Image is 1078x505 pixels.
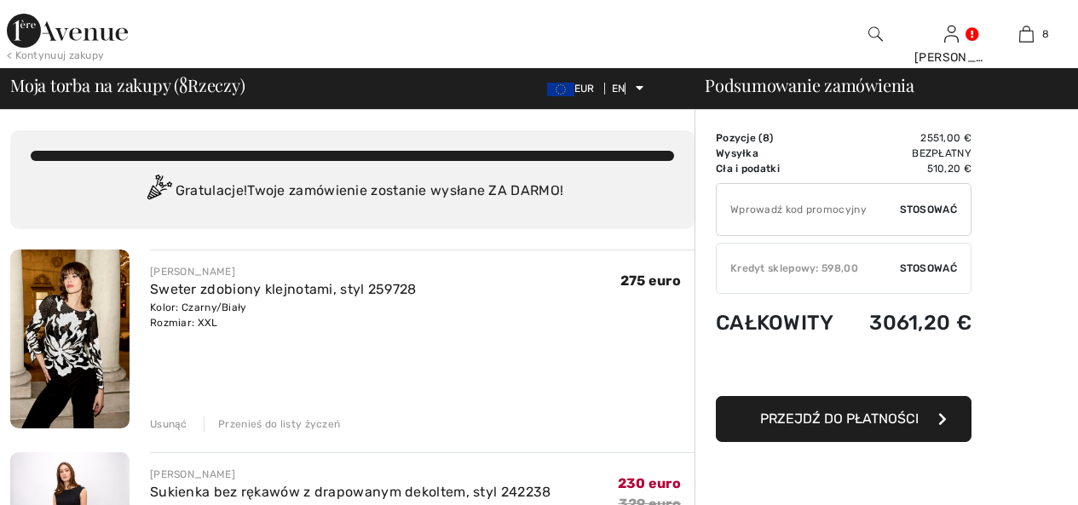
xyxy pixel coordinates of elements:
font: 8 [179,68,187,98]
img: Euro [547,83,574,96]
font: Całkowity [716,311,834,335]
font: Pozycje ( [716,132,763,144]
font: EUR [574,83,595,95]
font: 3061,20 € [869,311,971,335]
font: Przenieś do listy życzeń [218,418,340,430]
font: Moja torba na zakupy ( [10,73,179,96]
img: Moja torba [1019,24,1034,44]
font: [PERSON_NAME] [150,468,235,480]
font: Rzeczy) [187,73,245,96]
font: Twoje zamówienie zostanie wysłane ZA DARMO! [247,182,563,198]
button: Przejdź do płatności [716,396,971,442]
a: Zalogować się [944,26,959,42]
img: wyszukaj na stronie internetowej [868,24,883,44]
font: < Kontynuuj zakupy [7,49,104,61]
font: 2551,00 € [920,132,971,144]
a: Sukienka bez rękawów z drapowanym dekoltem, styl 242238 [150,484,551,500]
img: Congratulation2.svg [141,175,176,209]
font: Gratulacje! [176,182,247,198]
font: Bezpłatny [912,147,971,159]
font: 275 euro [620,273,681,289]
font: [PERSON_NAME] [150,266,235,278]
font: 8 [1042,28,1049,40]
iframe: PayPal [716,352,971,390]
font: Stosować [900,204,957,215]
img: Moje informacje [944,24,959,44]
img: Aleja 1ère [7,14,128,48]
font: [PERSON_NAME] [914,50,1014,65]
font: Kredyt sklepowy: 598,00 [730,262,858,274]
a: 8 [989,24,1064,44]
img: Sweter zdobiony klejnotami, styl 259728 [10,250,130,428]
font: Cła i podatki [716,163,780,175]
font: 510,20 € [927,163,971,175]
font: ) [770,132,773,144]
font: Przejdź do płatności [760,410,919,427]
font: EN [612,83,625,95]
input: Kod promocyjny [717,184,900,235]
font: 230 euro [618,475,681,491]
font: Usunąć [150,418,187,430]
font: 8 [763,132,770,144]
font: Podsumowanie zamówienia [705,73,914,96]
a: Sweter zdobiony klejnotami, styl 259728 [150,281,417,297]
font: Rozmiar: XXL [150,317,218,329]
font: Wysyłka [716,147,758,159]
font: Stosować [900,262,957,274]
font: Kolor: Czarny/Biały [150,301,247,313]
